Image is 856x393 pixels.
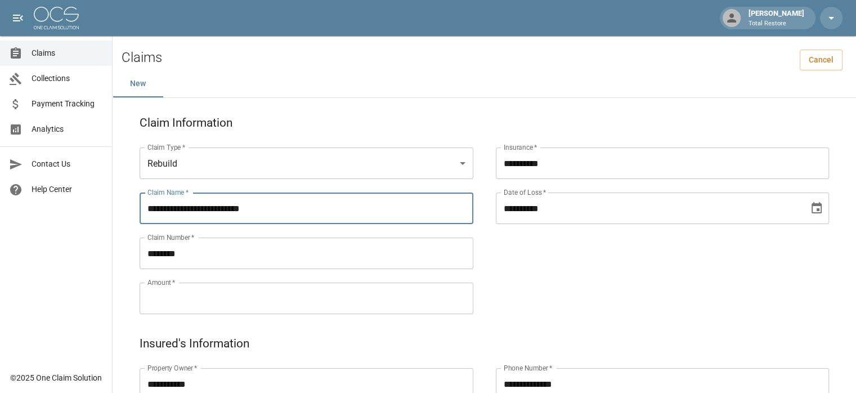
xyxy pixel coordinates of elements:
[749,19,804,29] p: Total Restore
[147,142,185,152] label: Claim Type
[504,187,546,197] label: Date of Loss
[32,123,103,135] span: Analytics
[34,7,79,29] img: ocs-logo-white-transparent.png
[805,197,828,220] button: Choose date, selected date is Jul 7, 2025
[147,278,176,287] label: Amount
[10,372,102,383] div: © 2025 One Claim Solution
[7,7,29,29] button: open drawer
[32,158,103,170] span: Contact Us
[147,363,198,373] label: Property Owner
[147,187,189,197] label: Claim Name
[147,233,194,242] label: Claim Number
[32,73,103,84] span: Collections
[140,148,473,179] div: Rebuild
[32,184,103,195] span: Help Center
[113,70,856,97] div: dynamic tabs
[800,50,842,70] a: Cancel
[744,8,809,28] div: [PERSON_NAME]
[113,70,163,97] button: New
[122,50,162,66] h2: Claims
[504,363,552,373] label: Phone Number
[32,47,103,59] span: Claims
[32,98,103,110] span: Payment Tracking
[504,142,537,152] label: Insurance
